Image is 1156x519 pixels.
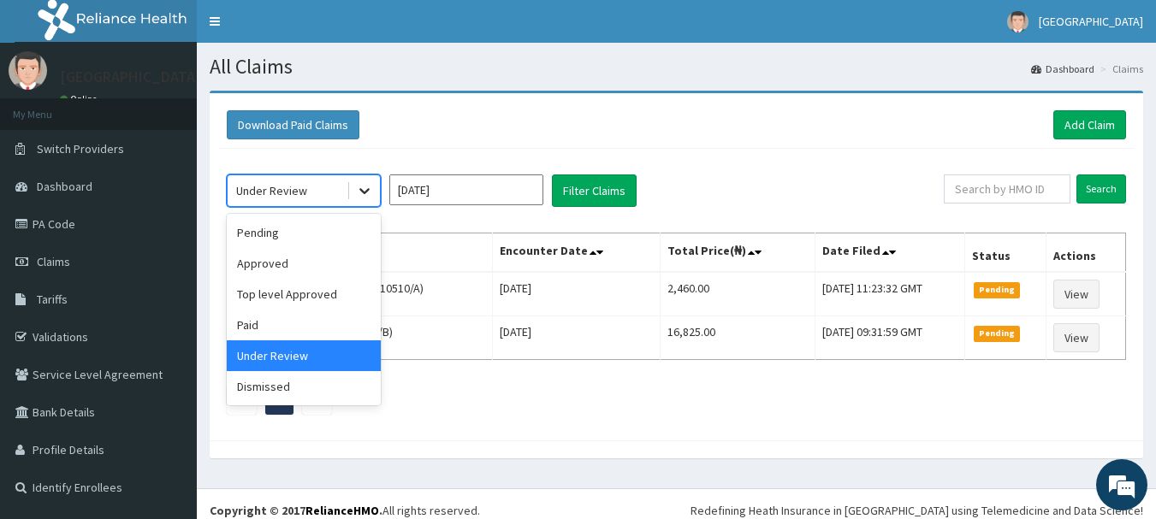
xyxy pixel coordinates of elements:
div: Paid [227,310,381,340]
input: Search by HMO ID [944,174,1070,203]
span: Tariffs [37,292,68,307]
div: Dismissed [227,371,381,402]
img: d_794563401_company_1708531726252_794563401 [32,86,69,128]
input: Select Month and Year [389,174,543,205]
span: Claims [37,254,70,269]
button: Download Paid Claims [227,110,359,139]
input: Search [1076,174,1126,203]
a: RelianceHMO [305,503,379,518]
a: Online [60,93,101,105]
span: Switch Providers [37,141,124,156]
td: [DATE] 11:23:32 GMT [815,272,964,316]
div: Under Review [236,182,307,199]
h1: All Claims [210,56,1143,78]
div: Top level Approved [227,279,381,310]
a: Dashboard [1031,62,1094,76]
strong: Copyright © 2017 . [210,503,382,518]
div: Pending [227,217,381,248]
td: [DATE] 09:31:59 GMT [815,316,964,360]
div: Under Review [227,340,381,371]
p: [GEOGRAPHIC_DATA] [60,69,201,85]
a: View [1053,323,1100,352]
div: Minimize live chat window [281,9,322,50]
a: Add Claim [1053,110,1126,139]
th: Encounter Date [493,233,661,273]
button: Filter Claims [552,174,637,207]
td: 2,460.00 [660,272,815,316]
span: Pending [974,282,1021,298]
a: View [1053,280,1100,309]
div: Chat with us now [89,96,288,118]
img: User Image [1007,11,1029,32]
textarea: Type your message and hit 'Enter' [9,341,326,401]
span: Pending [974,326,1021,341]
th: Actions [1046,233,1126,273]
th: Date Filed [815,233,964,273]
li: Claims [1096,62,1143,76]
span: Dashboard [37,179,92,194]
th: Status [964,233,1046,273]
img: User Image [9,51,47,90]
span: We're online! [99,152,236,325]
td: 16,825.00 [660,316,815,360]
div: Redefining Heath Insurance in [GEOGRAPHIC_DATA] using Telemedicine and Data Science! [691,502,1143,519]
td: [DATE] [493,316,661,360]
span: [GEOGRAPHIC_DATA] [1039,14,1143,29]
td: [DATE] [493,272,661,316]
th: Total Price(₦) [660,233,815,273]
div: Approved [227,248,381,279]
